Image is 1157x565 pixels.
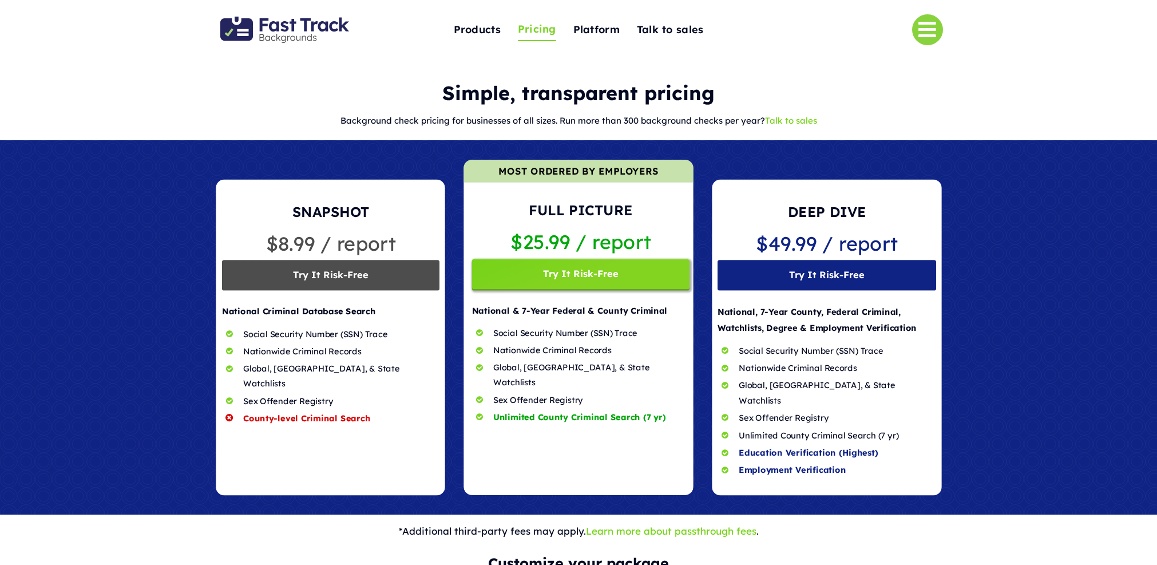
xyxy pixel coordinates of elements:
span: Platform [573,21,620,39]
span: Talk to sales [637,21,704,39]
span: Pricing [518,21,556,38]
nav: One Page [397,1,761,58]
a: Fast Track Backgrounds Logo [220,15,349,27]
a: Link to # [912,14,943,45]
a: Platform [573,18,620,42]
a: Learn more about passthrough fees [586,525,756,537]
b: Simple, transparent pricing [442,81,715,105]
p: *Additional third-party fees may apply. . [214,523,942,540]
a: Pricing [518,18,556,42]
img: Fast Track Backgrounds Logo [220,17,349,43]
a: Talk to sales [637,18,704,42]
span: Products [454,21,501,39]
span: Background check pricing for businesses of all sizes. Run more than 300 background checks per year? [340,115,765,126]
a: Talk to sales [765,115,817,126]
